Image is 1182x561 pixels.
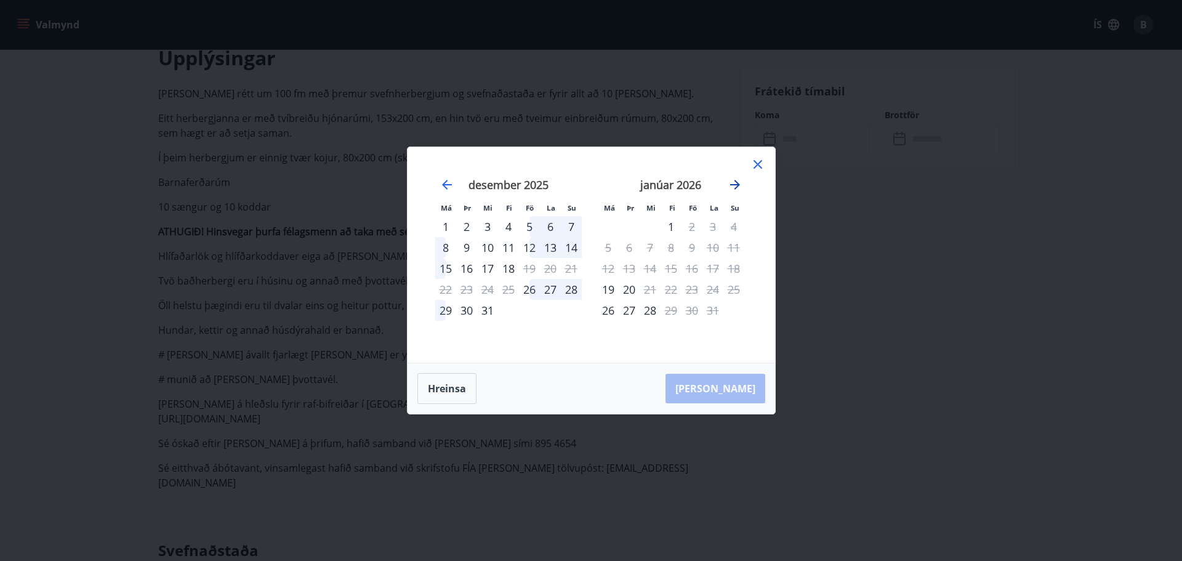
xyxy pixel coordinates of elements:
[435,216,456,237] div: Aðeins innritun í boði
[519,258,540,279] div: Aðeins útritun í boði
[435,237,456,258] td: Choose mánudagur, 8. desember 2025 as your check-in date. It’s available.
[468,177,549,192] strong: desember 2025
[723,258,744,279] td: Not available. sunnudagur, 18. janúar 2026
[561,237,582,258] td: Choose sunnudagur, 14. desember 2025 as your check-in date. It’s available.
[498,216,519,237] td: Choose fimmtudagur, 4. desember 2025 as your check-in date. It’s available.
[519,258,540,279] td: Not available. föstudagur, 19. desember 2025
[561,216,582,237] td: Choose sunnudagur, 7. desember 2025 as your check-in date. It’s available.
[681,237,702,258] td: Not available. föstudagur, 9. janúar 2026
[681,300,702,321] td: Not available. föstudagur, 30. janúar 2026
[519,216,540,237] td: Choose föstudagur, 5. desember 2025 as your check-in date. It’s available.
[456,237,477,258] td: Choose þriðjudagur, 9. desember 2025 as your check-in date. It’s available.
[477,216,498,237] td: Choose miðvikudagur, 3. desember 2025 as your check-in date. It’s available.
[498,279,519,300] td: Not available. fimmtudagur, 25. desember 2025
[661,258,681,279] td: Not available. fimmtudagur, 15. janúar 2026
[681,279,702,300] td: Not available. föstudagur, 23. janúar 2026
[598,237,619,258] td: Not available. mánudagur, 5. janúar 2026
[619,258,640,279] td: Not available. þriðjudagur, 13. janúar 2026
[561,279,582,300] div: 28
[640,177,701,192] strong: janúar 2026
[619,279,640,300] td: Choose þriðjudagur, 20. janúar 2026 as your check-in date. It’s available.
[723,237,744,258] td: Not available. sunnudagur, 11. janúar 2026
[506,203,512,212] small: Fi
[661,237,681,258] td: Not available. fimmtudagur, 8. janúar 2026
[464,203,471,212] small: Þr
[456,216,477,237] td: Choose þriðjudagur, 2. desember 2025 as your check-in date. It’s available.
[619,300,640,321] div: 27
[417,373,476,404] button: Hreinsa
[640,237,661,258] td: Not available. miðvikudagur, 7. janúar 2026
[669,203,675,212] small: Fi
[477,258,498,279] td: Choose miðvikudagur, 17. desember 2025 as your check-in date. It’s available.
[519,279,540,300] td: Choose föstudagur, 26. desember 2025 as your check-in date. It’s available.
[640,279,661,300] div: Aðeins útritun í boði
[498,258,519,279] div: 18
[723,279,744,300] td: Not available. sunnudagur, 25. janúar 2026
[619,279,640,300] div: 20
[477,237,498,258] div: 10
[627,203,634,212] small: Þr
[498,216,519,237] div: 4
[540,279,561,300] div: 27
[640,258,661,279] td: Not available. miðvikudagur, 14. janúar 2026
[526,203,534,212] small: Fö
[477,300,498,321] td: Choose miðvikudagur, 31. desember 2025 as your check-in date. It’s available.
[710,203,718,212] small: La
[646,203,656,212] small: Mi
[456,300,477,321] td: Choose þriðjudagur, 30. desember 2025 as your check-in date. It’s available.
[702,279,723,300] td: Not available. laugardagur, 24. janúar 2026
[456,258,477,279] div: 16
[456,258,477,279] td: Choose þriðjudagur, 16. desember 2025 as your check-in date. It’s available.
[477,279,498,300] td: Not available. miðvikudagur, 24. desember 2025
[547,203,555,212] small: La
[435,216,456,237] td: Choose mánudagur, 1. desember 2025 as your check-in date. It’s available.
[435,300,456,321] div: 29
[519,237,540,258] div: 12
[519,237,540,258] td: Choose föstudagur, 12. desember 2025 as your check-in date. It’s available.
[435,237,456,258] div: 8
[728,177,742,192] div: Move forward to switch to the next month.
[498,237,519,258] td: Choose fimmtudagur, 11. desember 2025 as your check-in date. It’s available.
[498,237,519,258] div: 11
[619,300,640,321] td: Choose þriðjudagur, 27. janúar 2026 as your check-in date. It’s available.
[640,279,661,300] td: Not available. miðvikudagur, 21. janúar 2026
[435,258,456,279] div: 15
[661,216,681,237] td: Choose fimmtudagur, 1. janúar 2026 as your check-in date. It’s available.
[440,177,454,192] div: Move backward to switch to the previous month.
[498,258,519,279] td: Choose fimmtudagur, 18. desember 2025 as your check-in date. It’s available.
[702,216,723,237] td: Not available. laugardagur, 3. janúar 2026
[681,216,702,237] td: Not available. föstudagur, 2. janúar 2026
[456,279,477,300] td: Not available. þriðjudagur, 23. desember 2025
[456,216,477,237] div: 2
[456,237,477,258] div: 9
[435,300,456,321] td: Choose mánudagur, 29. desember 2025 as your check-in date. It’s available.
[661,216,681,237] div: 1
[435,258,456,279] td: Choose mánudagur, 15. desember 2025 as your check-in date. It’s available.
[477,300,498,321] div: 31
[561,258,582,279] td: Not available. sunnudagur, 21. desember 2025
[540,216,561,237] td: Choose laugardagur, 6. desember 2025 as your check-in date. It’s available.
[702,258,723,279] td: Not available. laugardagur, 17. janúar 2026
[561,279,582,300] td: Choose sunnudagur, 28. desember 2025 as your check-in date. It’s available.
[422,162,760,348] div: Calendar
[456,300,477,321] div: 30
[640,300,661,321] td: Choose miðvikudagur, 28. janúar 2026 as your check-in date. It’s available.
[731,203,739,212] small: Su
[519,216,540,237] div: 5
[540,216,561,237] div: 6
[598,279,619,300] td: Choose mánudagur, 19. janúar 2026 as your check-in date. It’s available.
[689,203,697,212] small: Fö
[661,279,681,300] td: Not available. fimmtudagur, 22. janúar 2026
[477,237,498,258] td: Choose miðvikudagur, 10. desember 2025 as your check-in date. It’s available.
[477,258,498,279] div: 17
[598,258,619,279] td: Not available. mánudagur, 12. janúar 2026
[483,203,492,212] small: Mi
[640,300,661,321] div: 28
[477,216,498,237] div: 3
[598,279,619,300] div: Aðeins innritun í boði
[561,216,582,237] div: 7
[441,203,452,212] small: Má
[681,216,702,237] div: Aðeins útritun í boði
[661,300,681,321] td: Not available. fimmtudagur, 29. janúar 2026
[540,279,561,300] td: Choose laugardagur, 27. desember 2025 as your check-in date. It’s available.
